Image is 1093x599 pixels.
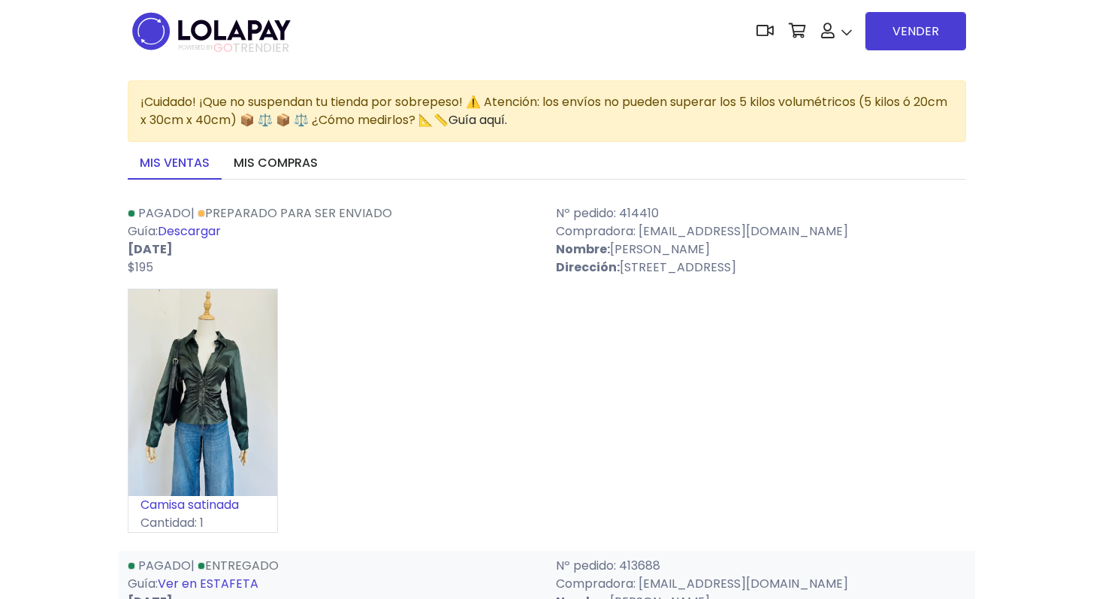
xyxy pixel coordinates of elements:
p: Nº pedido: 413688 [556,557,966,575]
strong: Dirección: [556,259,620,276]
span: Pagado [138,557,191,574]
div: | Guía: [119,204,547,277]
p: [DATE] [128,241,538,259]
a: Camisa satinada [140,496,239,513]
a: Entregado [198,557,279,574]
a: VENDER [865,12,966,50]
p: Cantidad: 1 [128,514,277,532]
p: Compradora: [EMAIL_ADDRESS][DOMAIN_NAME] [556,222,966,241]
p: [PERSON_NAME] [556,241,966,259]
strong: Nombre: [556,241,610,258]
p: Compradora: [EMAIL_ADDRESS][DOMAIN_NAME] [556,575,966,593]
p: Nº pedido: 414410 [556,204,966,222]
img: small_1756315243438.jpeg [128,289,277,496]
img: logo [128,8,295,55]
a: Guía aquí. [448,111,507,129]
span: POWERED BY [179,44,213,52]
p: [STREET_ADDRESS] [556,259,966,277]
a: Mis compras [222,148,330,180]
a: Mis ventas [128,148,222,180]
span: ¡Cuidado! ¡Que no suspendan tu tienda por sobrepeso! ⚠️ Atención: los envíos no pueden superar lo... [140,93,947,129]
a: Descargar [158,222,221,240]
a: Ver en ESTAFETA [158,575,258,592]
span: Pagado [138,204,191,222]
span: TRENDIER [179,41,289,55]
span: GO [213,39,233,56]
span: $195 [128,259,153,276]
a: Preparado para ser enviado [198,204,392,222]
